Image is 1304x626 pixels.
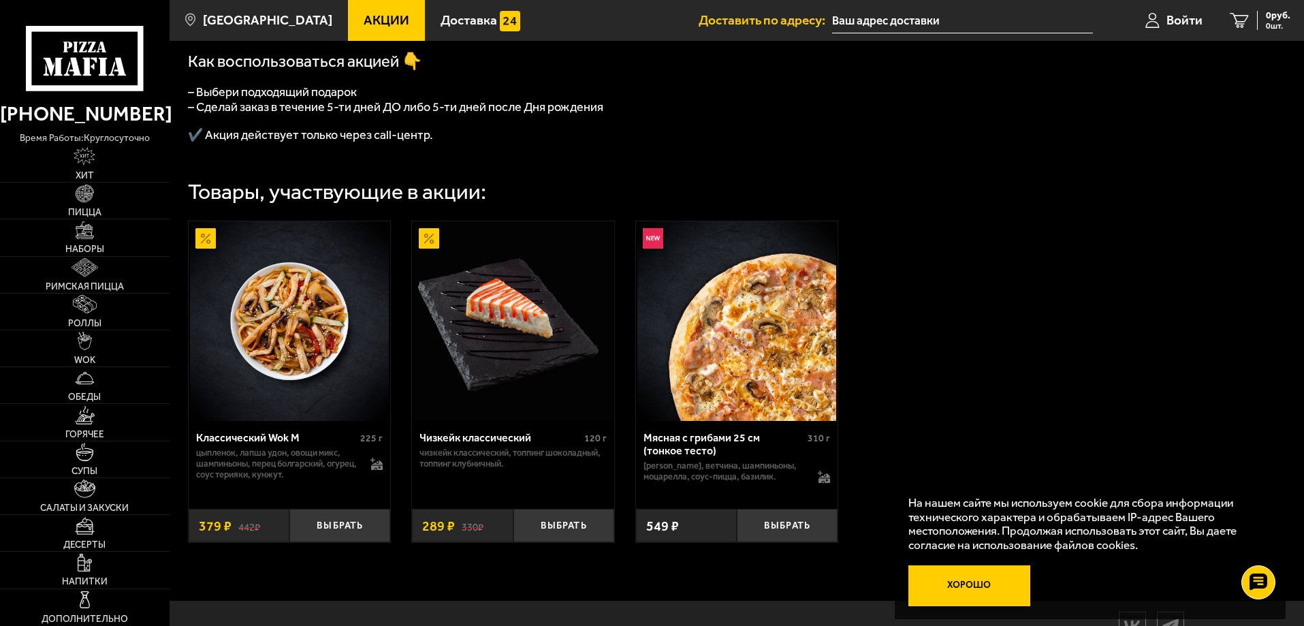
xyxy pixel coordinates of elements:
span: Обеды [68,392,101,402]
p: Чизкейк классический, топпинг шоколадный, топпинг клубничный. [419,448,607,469]
span: Доставить по адресу: [699,14,832,27]
span: 0 шт. [1266,22,1290,30]
s: 442 ₽ [238,519,260,533]
span: Как воспользоваться акцией 👇 [188,52,422,71]
span: – Сделай заказ в течение 5-ти дней ДО либо 5-ти дней после Дня рождения [188,99,603,114]
img: Новинка [643,228,663,249]
button: Выбрать [289,509,390,542]
button: Выбрать [737,509,838,542]
img: Акционный [195,228,216,249]
span: [GEOGRAPHIC_DATA] [203,14,332,27]
p: На нашем сайте мы используем cookie для сбора информации технического характера и обрабатываем IP... [908,496,1265,552]
span: 379 ₽ [199,518,232,534]
a: АкционныйКлассический Wok M [189,221,391,420]
div: Классический Wok M [196,431,357,444]
span: Горячее [65,430,104,439]
s: 330 ₽ [462,519,483,533]
div: Чизкейк классический [419,431,581,444]
span: Супы [71,467,97,476]
span: Войти [1166,14,1203,27]
span: 225 г [360,433,383,444]
button: Хорошо [908,565,1031,606]
span: Римская пицца [46,282,124,292]
img: Классический Wok M [190,221,389,420]
input: Ваш адрес доставки [832,8,1093,33]
a: НовинкаМясная с грибами 25 см (тонкое тесто) [636,221,838,420]
span: ✔️ Акция действует только через call-центр. [188,127,433,142]
span: Напитки [62,577,108,586]
a: АкционныйЧизкейк классический [412,221,614,420]
span: Пицца [68,208,101,217]
span: Десерты [63,540,106,550]
span: 549 ₽ [646,518,679,534]
span: 0 руб. [1266,11,1290,20]
div: Мясная с грибами 25 см (тонкое тесто) [643,431,805,457]
img: 15daf4d41897b9f0e9f617042186c801.svg [500,11,520,31]
button: Выбрать [513,509,614,542]
img: Мясная с грибами 25 см (тонкое тесто) [637,221,836,420]
span: – Выбери подходящий подарок [188,84,357,99]
div: Товары, участвующие в акции: [188,181,486,203]
span: Хит [76,171,94,181]
p: [PERSON_NAME], ветчина, шампиньоны, моцарелла, соус-пицца, базилик. [643,460,805,482]
span: Акции [364,14,409,27]
p: цыпленок, лапша удон, овощи микс, шампиньоны, перец болгарский, огурец, соус терияки, кунжут. [196,448,357,480]
span: 120 г [584,433,607,444]
span: 310 г [808,433,830,444]
span: 289 ₽ [422,518,455,534]
img: Чизкейк классический [413,221,612,420]
span: Салаты и закуски [40,503,129,513]
span: Роллы [68,319,101,328]
img: Акционный [419,228,439,249]
span: Наборы [65,245,104,254]
span: Дополнительно [42,614,128,624]
span: WOK [74,356,95,365]
span: Доставка [441,14,497,27]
